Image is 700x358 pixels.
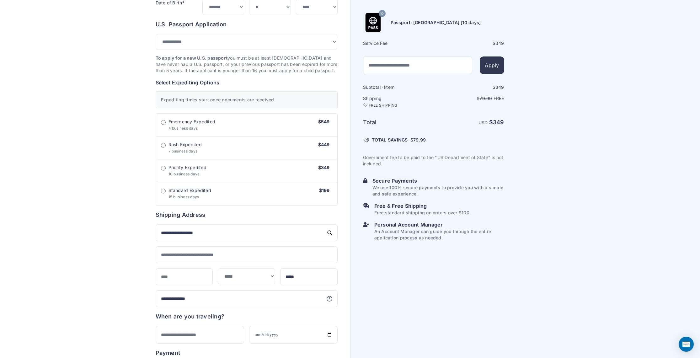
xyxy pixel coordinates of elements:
[372,184,504,197] p: We use 100% secure payments to provide you with a simple and safe experience.
[168,164,206,171] span: Priority Expedited
[326,296,333,302] svg: More information
[383,84,385,90] span: 1
[493,119,504,126] span: 349
[156,312,225,321] h6: When are you traveling?
[156,20,338,29] h6: U.S. Passport Application
[479,96,492,101] span: 79.99
[372,137,408,143] span: TOTAL SAVINGS
[319,188,330,193] span: $199
[434,84,504,90] div: $
[410,137,426,143] span: $
[363,95,433,108] h6: Shipping
[489,119,504,126] strong: $
[380,9,383,18] span: 10
[156,91,338,108] div: Expediting times start once documents are received.
[168,172,200,176] span: 10 business days
[679,337,694,352] div: Open Intercom Messenger
[156,55,338,74] p: you must be at least [DEMOGRAPHIC_DATA] and have never had a U.S. passport, or your previous pass...
[156,79,338,86] h6: Select Expediting Options
[318,119,330,124] span: $549
[168,126,198,131] span: 4 business days
[156,211,338,219] h6: Shipping Address
[495,84,504,90] span: 349
[363,40,433,46] h6: Service Fee
[168,149,198,153] span: 7 business days
[168,187,211,194] span: Standard Expedited
[318,165,330,170] span: $349
[413,137,426,142] span: 79.99
[374,221,504,228] h6: Personal Account Manager
[480,56,504,74] button: Apply
[374,228,504,241] p: An Account Manager can guide you through the entire application process as needed.
[374,202,471,210] h6: Free & Free Shipping
[156,55,228,61] strong: To apply for a new U.S. passport
[391,19,481,26] h6: Passport: [GEOGRAPHIC_DATA] [10 days]
[494,96,504,101] span: Free
[374,210,471,216] p: Free standard shipping on orders over $100.
[372,177,504,184] h6: Secure Payments
[369,103,398,108] span: FREE SHIPPING
[168,195,199,199] span: 15 business days
[168,142,202,148] span: Rush Expedited
[495,40,504,46] span: 349
[168,119,216,125] span: Emergency Expedited
[478,120,488,125] span: USD
[434,95,504,102] p: $
[363,13,383,32] img: Product Name
[434,40,504,46] div: $
[363,84,433,90] h6: Subtotal · item
[363,154,504,167] p: Government fee to be paid to the "US Department of State" is not included.
[156,349,338,357] h6: Payment
[363,118,433,127] h6: Total
[318,142,330,147] span: $449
